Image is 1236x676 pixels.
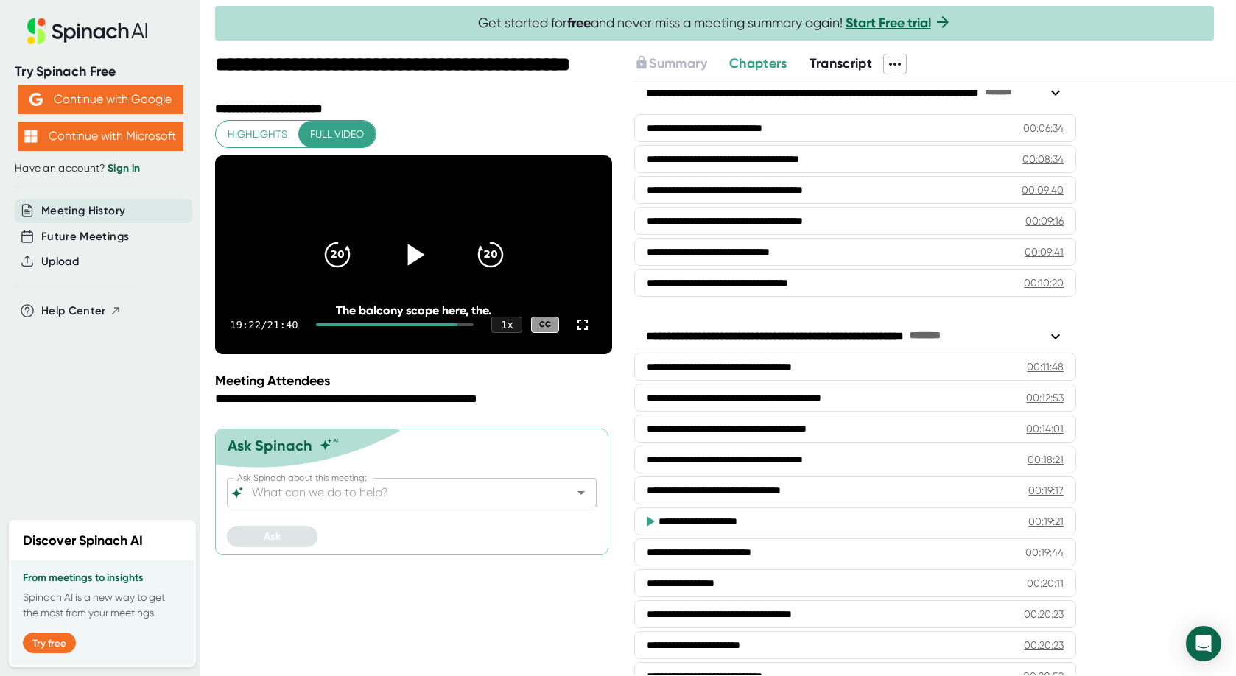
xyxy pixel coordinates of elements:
[41,303,106,320] span: Help Center
[23,572,182,584] h3: From meetings to insights
[1026,421,1064,436] div: 00:14:01
[571,482,591,503] button: Open
[1024,638,1064,652] div: 00:20:23
[1022,152,1064,166] div: 00:08:34
[18,85,183,114] button: Continue with Google
[649,55,706,71] span: Summary
[15,63,186,80] div: Try Spinach Free
[729,55,787,71] span: Chapters
[531,317,559,334] div: CC
[634,54,706,74] button: Summary
[310,125,364,144] span: Full video
[108,162,140,175] a: Sign in
[567,15,591,31] b: free
[1024,607,1064,622] div: 00:20:23
[255,303,573,317] div: The balcony scope here, the.
[810,54,873,74] button: Transcript
[41,253,79,270] button: Upload
[230,319,298,331] div: 19:22 / 21:40
[228,437,312,454] div: Ask Spinach
[1186,626,1221,661] div: Open Intercom Messenger
[491,317,522,333] div: 1 x
[1025,244,1064,259] div: 00:09:41
[227,526,317,547] button: Ask
[846,15,931,31] a: Start Free trial
[298,121,376,148] button: Full video
[729,54,787,74] button: Chapters
[1027,359,1064,374] div: 00:11:48
[18,122,183,151] button: Continue with Microsoft
[1025,545,1064,560] div: 00:19:44
[215,373,616,389] div: Meeting Attendees
[1028,514,1064,529] div: 00:19:21
[23,590,182,621] p: Spinach AI is a new way to get the most from your meetings
[41,228,129,245] button: Future Meetings
[634,54,728,74] div: Upgrade to access
[15,162,186,175] div: Have an account?
[249,482,549,503] input: What can we do to help?
[23,633,76,653] button: Try free
[1026,390,1064,405] div: 00:12:53
[29,93,43,106] img: Aehbyd4JwY73AAAAAElFTkSuQmCC
[228,125,287,144] span: Highlights
[810,55,873,71] span: Transcript
[41,203,125,219] button: Meeting History
[1028,452,1064,467] div: 00:18:21
[1027,576,1064,591] div: 00:20:11
[1025,214,1064,228] div: 00:09:16
[23,531,143,551] h2: Discover Spinach AI
[1022,183,1064,197] div: 00:09:40
[478,15,952,32] span: Get started for and never miss a meeting summary again!
[1024,275,1064,290] div: 00:10:20
[216,121,299,148] button: Highlights
[1023,121,1064,135] div: 00:06:34
[41,303,122,320] button: Help Center
[264,530,281,543] span: Ask
[1028,483,1064,498] div: 00:19:17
